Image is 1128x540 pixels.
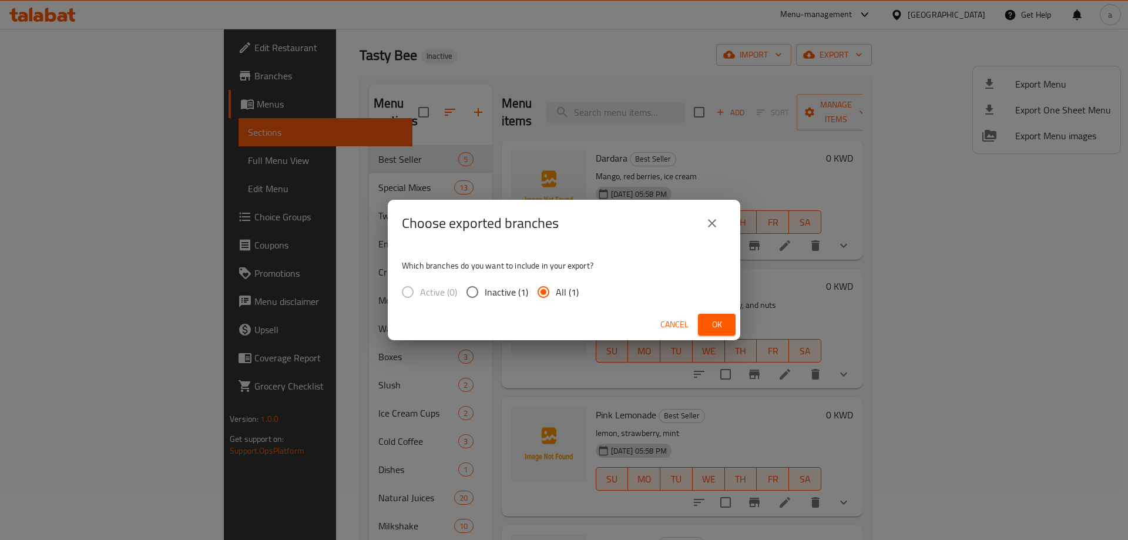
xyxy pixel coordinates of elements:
span: Ok [707,317,726,332]
span: Active (0) [420,285,457,299]
span: Inactive (1) [485,285,528,299]
button: close [698,209,726,237]
button: Cancel [656,314,693,336]
button: Ok [698,314,736,336]
span: Cancel [660,317,689,332]
span: All (1) [556,285,579,299]
h2: Choose exported branches [402,214,559,233]
p: Which branches do you want to include in your export? [402,260,726,271]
